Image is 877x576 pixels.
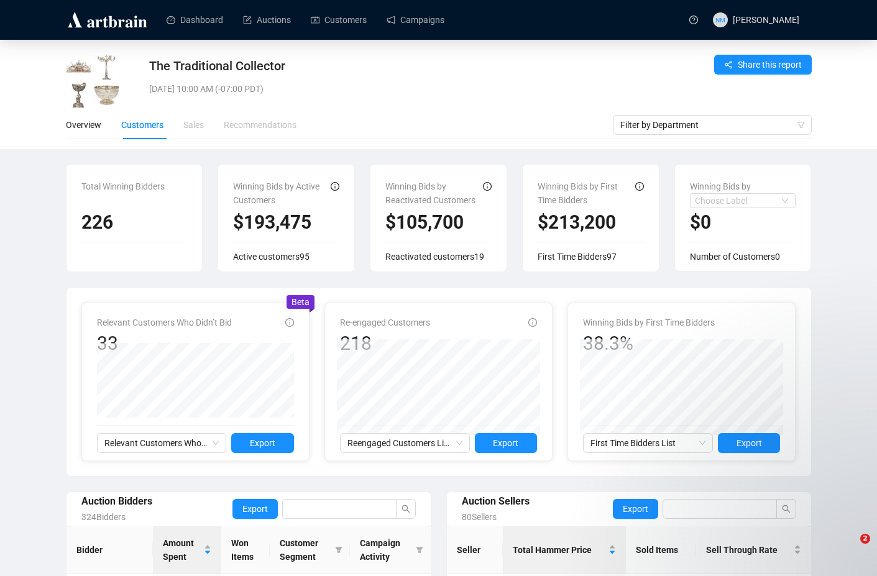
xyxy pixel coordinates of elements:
span: Beta [292,297,310,307]
span: question-circle [689,16,698,24]
span: Share this report [738,58,802,71]
button: Export [718,433,780,453]
th: Total Hammer Price [503,526,626,574]
th: Won Items [221,526,270,574]
div: Overview [66,118,101,132]
div: Total Winning Bidders [81,180,188,203]
a: Campaigns [387,4,444,36]
span: Export [623,502,648,516]
span: Relevant Customers Who Didn’t Bid [97,318,232,327]
th: Sell Through Rate [696,526,810,574]
h2: $213,200 [538,211,644,234]
img: 2002_01.jpg [94,55,119,80]
div: The Traditional Collector [149,57,607,75]
span: share-alt [724,60,733,69]
span: search [782,505,791,513]
span: 2 [860,534,870,544]
div: Customers [121,118,163,132]
h2: 226 [81,211,188,234]
span: Number of Customers 0 [690,252,780,262]
span: First Time Bidders List [590,434,705,452]
a: Dashboard [167,4,223,36]
span: info-circle [635,182,644,191]
div: Sales [183,118,204,132]
div: Auction Sellers [462,493,613,509]
iframe: Intercom live chat [835,534,865,564]
th: Bidder [67,526,153,574]
span: Filter by Department [620,116,804,134]
span: Export [242,502,268,516]
span: Campaign Activity [360,536,410,564]
span: [PERSON_NAME] [733,15,799,25]
div: 218 [340,332,430,355]
div: 33 [97,332,232,355]
span: info-circle [483,182,492,191]
span: NM [715,14,725,24]
h2: $193,475 [233,211,339,234]
span: filter [413,534,426,566]
button: Export [475,433,537,453]
span: info-circle [331,182,339,191]
img: logo [66,10,149,30]
div: 38.3% [583,332,715,355]
span: Winning Bids by [690,181,751,191]
span: First Time Bidders 97 [538,252,617,262]
th: Amount Spent [153,526,222,574]
div: Recommendations [224,118,296,132]
span: Export [493,436,518,450]
button: Export [231,433,293,453]
span: filter [335,546,342,554]
img: 2001_01.jpg [66,55,91,80]
img: 2003_01.jpg [66,83,91,107]
span: Reactivated customers 19 [385,252,484,262]
div: Winning Bids by Active Customers [233,180,331,203]
span: Amount Spent [163,536,202,564]
span: Customer Segment [280,536,330,564]
div: Winning Bids by Reactivated Customers [385,180,483,203]
button: Export [232,499,278,519]
span: info-circle [528,318,537,327]
div: [DATE] 10:00 AM (-07:00 PDT) [149,82,607,96]
span: search [402,505,410,513]
span: Winning Bids by First Time Bidders [583,318,715,327]
span: info-circle [285,318,294,327]
span: Relevant Customers Who Didn’t Bid [104,434,219,452]
div: Winning Bids by First Time Bidders [538,180,635,203]
span: Sell Through Rate [706,543,791,557]
div: Auction Bidders [81,493,232,509]
span: Active customers 95 [233,252,310,262]
span: Total Hammer Price [513,543,606,557]
span: filter [416,546,423,554]
a: Customers [311,4,367,36]
a: Auctions [243,4,291,36]
button: Export [613,499,658,519]
button: Share this report [714,55,812,75]
img: 2004_01.jpg [94,83,119,107]
th: Seller [447,526,503,574]
span: Export [250,436,275,450]
span: 80 Sellers [462,512,497,522]
h2: $0 [690,211,796,234]
h2: $105,700 [385,211,492,234]
span: 324 Bidders [81,512,126,522]
span: Re-engaged Customers [340,318,430,327]
th: Sold Items [626,526,696,574]
span: Reengaged Customers List [347,434,462,452]
span: filter [333,534,345,566]
span: Export [737,436,762,450]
